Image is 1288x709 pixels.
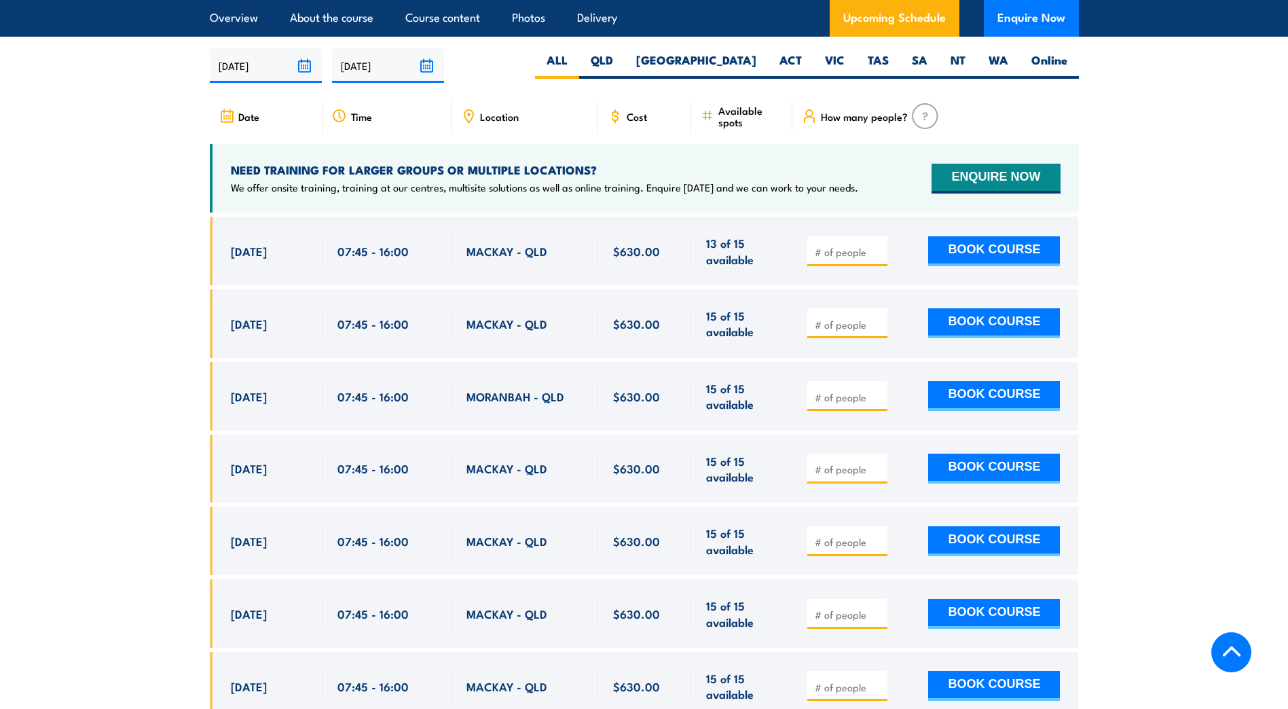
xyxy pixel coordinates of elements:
[939,52,977,79] label: NT
[231,533,267,549] span: [DATE]
[466,460,547,476] span: MACKAY - QLD
[337,243,409,259] span: 07:45 - 16:00
[579,52,625,79] label: QLD
[856,52,900,79] label: TAS
[231,606,267,621] span: [DATE]
[706,235,777,267] span: 13 of 15 available
[466,533,547,549] span: MACKAY - QLD
[706,670,777,702] span: 15 of 15 available
[815,245,883,259] input: # of people
[332,48,444,83] input: To date
[928,308,1060,338] button: BOOK COURSE
[815,462,883,476] input: # of people
[231,678,267,694] span: [DATE]
[466,606,547,621] span: MACKAY - QLD
[337,460,409,476] span: 07:45 - 16:00
[613,243,660,259] span: $630.00
[466,388,564,404] span: MORANBAH - QLD
[625,52,768,79] label: [GEOGRAPHIC_DATA]
[815,318,883,331] input: # of people
[1020,52,1079,79] label: Online
[613,388,660,404] span: $630.00
[928,454,1060,484] button: BOOK COURSE
[928,236,1060,266] button: BOOK COURSE
[932,164,1060,194] button: ENQUIRE NOW
[613,533,660,549] span: $630.00
[337,533,409,549] span: 07:45 - 16:00
[815,680,883,694] input: # of people
[613,678,660,694] span: $630.00
[337,316,409,331] span: 07:45 - 16:00
[928,381,1060,411] button: BOOK COURSE
[900,52,939,79] label: SA
[706,453,777,485] span: 15 of 15 available
[231,162,858,177] h4: NEED TRAINING FOR LARGER GROUPS OR MULTIPLE LOCATIONS?
[718,105,783,128] span: Available spots
[210,48,322,83] input: From date
[768,52,813,79] label: ACT
[231,243,267,259] span: [DATE]
[231,460,267,476] span: [DATE]
[815,535,883,549] input: # of people
[977,52,1020,79] label: WA
[238,111,259,122] span: Date
[231,388,267,404] span: [DATE]
[706,308,777,340] span: 15 of 15 available
[815,390,883,404] input: # of people
[928,599,1060,629] button: BOOK COURSE
[613,606,660,621] span: $630.00
[231,316,267,331] span: [DATE]
[480,111,519,122] span: Location
[613,316,660,331] span: $630.00
[928,671,1060,701] button: BOOK COURSE
[466,243,547,259] span: MACKAY - QLD
[337,388,409,404] span: 07:45 - 16:00
[337,606,409,621] span: 07:45 - 16:00
[813,52,856,79] label: VIC
[466,316,547,331] span: MACKAY - QLD
[351,111,372,122] span: Time
[231,181,858,194] p: We offer onsite training, training at our centres, multisite solutions as well as online training...
[928,526,1060,556] button: BOOK COURSE
[627,111,647,122] span: Cost
[706,380,777,412] span: 15 of 15 available
[821,111,908,122] span: How many people?
[706,598,777,630] span: 15 of 15 available
[535,52,579,79] label: ALL
[706,525,777,557] span: 15 of 15 available
[613,460,660,476] span: $630.00
[337,678,409,694] span: 07:45 - 16:00
[815,608,883,621] input: # of people
[466,678,547,694] span: MACKAY - QLD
